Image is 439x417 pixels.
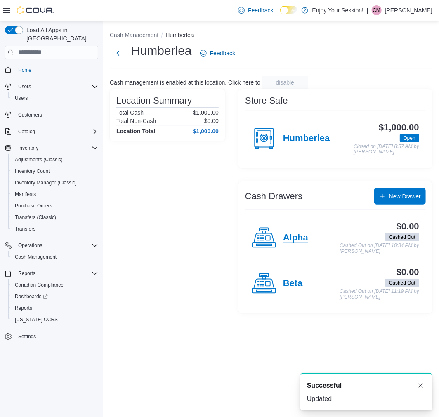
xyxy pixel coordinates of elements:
p: $1,000.00 [193,109,219,116]
img: Cova [17,6,54,14]
button: Settings [2,330,101,342]
a: Inventory Manager (Classic) [12,178,80,188]
button: Inventory [2,142,101,154]
h3: $1,000.00 [379,123,419,132]
span: Users [15,82,98,92]
button: Operations [15,240,46,250]
span: Dashboards [15,293,48,300]
span: Settings [15,331,98,342]
span: Manifests [12,189,98,199]
h4: Beta [283,278,303,289]
button: Transfers (Classic) [8,212,101,223]
span: Inventory Count [12,166,98,176]
span: CM [373,5,381,15]
p: Cash management is enabled at this location. Click here to [110,79,260,86]
button: Users [15,82,34,92]
button: Next [110,45,126,61]
a: Reports [12,303,35,313]
span: Transfers (Classic) [15,214,56,221]
h6: Total Cash [116,109,144,116]
h4: $1,000.00 [193,128,219,134]
span: Inventory Manager (Classic) [12,178,98,188]
span: Transfers [15,226,35,232]
button: Users [2,81,101,92]
span: Feedback [210,49,235,57]
span: Manifests [15,191,36,198]
button: [US_STATE] CCRS [8,314,101,325]
button: Cash Management [110,32,158,38]
span: Inventory [18,145,38,151]
a: Dashboards [12,292,51,302]
h6: Total Non-Cash [116,118,156,124]
a: Home [15,65,35,75]
button: Inventory Manager (Classic) [8,177,101,188]
span: Washington CCRS [12,315,98,325]
div: Carolina Manci Calderon [372,5,382,15]
button: Catalog [15,127,38,137]
span: disable [276,78,294,87]
span: Successful [307,381,342,391]
a: Feedback [197,45,238,61]
button: Humberlea [165,32,194,38]
span: Cash Management [15,254,57,260]
span: Cash Management [12,252,98,262]
button: Operations [2,240,101,251]
a: Settings [15,332,39,342]
div: Notification [307,381,426,391]
button: Reports [8,302,101,314]
span: Customers [18,112,42,118]
span: Users [15,95,28,101]
p: | [367,5,368,15]
button: Manifests [8,188,101,200]
span: Purchase Orders [15,203,52,209]
p: Closed on [DATE] 8:57 AM by [PERSON_NAME] [354,144,419,155]
h3: Cash Drawers [245,191,302,201]
span: Canadian Compliance [15,282,64,288]
span: Settings [18,333,36,340]
h3: Store Safe [245,96,288,106]
span: Inventory Count [15,168,50,174]
span: Cashed Out [385,279,419,287]
p: Cashed Out on [DATE] 11:19 PM by [PERSON_NAME] [340,289,419,300]
span: Canadian Compliance [12,280,98,290]
span: Reports [15,269,98,278]
span: Inventory Manager (Classic) [15,179,77,186]
span: Operations [15,240,98,250]
a: Customers [15,110,45,120]
h1: Humberlea [131,42,192,59]
a: Purchase Orders [12,201,56,211]
div: Updated [307,394,426,404]
span: Dashboards [12,292,98,302]
span: Users [18,83,31,90]
h3: $0.00 [397,221,419,231]
a: Canadian Compliance [12,280,67,290]
span: Catalog [18,128,35,135]
h4: Humberlea [283,133,330,144]
p: Cashed Out on [DATE] 10:34 PM by [PERSON_NAME] [340,243,419,254]
span: Operations [18,242,42,249]
button: Reports [2,268,101,279]
span: Load All Apps in [GEOGRAPHIC_DATA] [23,26,98,42]
span: Purchase Orders [12,201,98,211]
a: Feedback [235,2,276,19]
span: Users [12,93,98,103]
a: Users [12,93,31,103]
span: Feedback [248,6,273,14]
a: Adjustments (Classic) [12,155,66,165]
a: Transfers [12,224,39,234]
span: Home [15,65,98,75]
span: Cashed Out [389,233,415,241]
span: Transfers (Classic) [12,212,98,222]
h3: $0.00 [397,267,419,277]
a: Inventory Count [12,166,53,176]
button: Inventory [15,143,42,153]
button: Reports [15,269,39,278]
button: Dismiss toast [416,381,426,391]
p: Enjoy Your Session! [312,5,364,15]
span: Catalog [15,127,98,137]
span: Inventory [15,143,98,153]
button: Catalog [2,126,101,137]
button: Cash Management [8,251,101,263]
button: Home [2,64,101,76]
nav: Complex example [5,61,98,364]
